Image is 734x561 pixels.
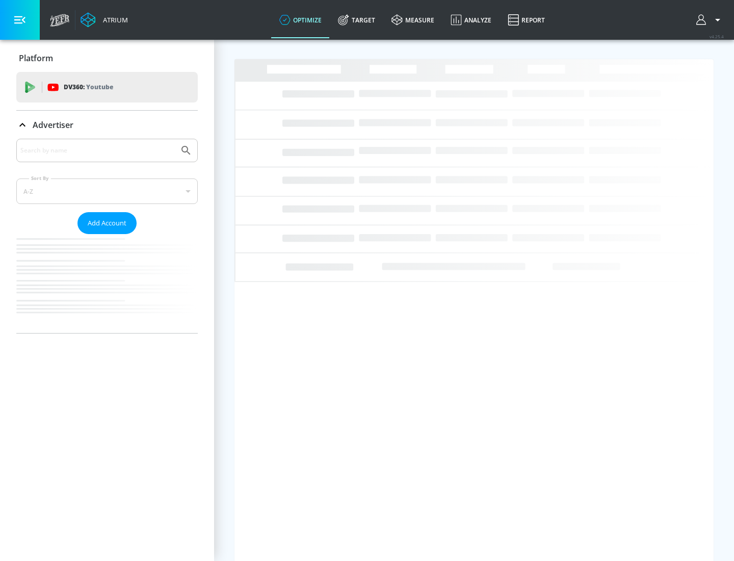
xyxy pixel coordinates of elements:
nav: list of Advertiser [16,234,198,333]
div: Platform [16,44,198,72]
p: Youtube [86,82,113,92]
span: v 4.25.4 [710,34,724,39]
p: DV360: [64,82,113,93]
a: optimize [271,2,330,38]
label: Sort By [29,175,51,182]
a: Report [500,2,553,38]
div: Advertiser [16,139,198,333]
input: Search by name [20,144,175,157]
a: measure [383,2,442,38]
div: Atrium [99,15,128,24]
p: Platform [19,53,53,64]
span: Add Account [88,217,126,229]
div: A-Z [16,178,198,204]
div: Advertiser [16,111,198,139]
p: Advertiser [33,119,73,131]
a: Atrium [81,12,128,28]
a: Analyze [442,2,500,38]
div: DV360: Youtube [16,72,198,103]
a: Target [330,2,383,38]
button: Add Account [77,212,137,234]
